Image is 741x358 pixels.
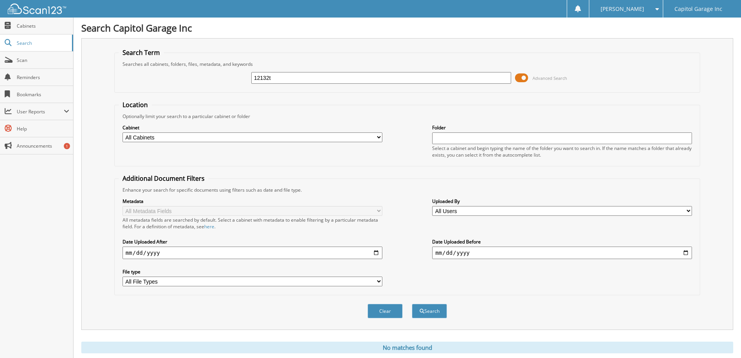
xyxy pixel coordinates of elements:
[123,268,382,275] label: File type
[119,101,152,109] legend: Location
[119,174,208,183] legend: Additional Document Filters
[119,48,164,57] legend: Search Term
[432,247,692,259] input: end
[119,61,696,67] div: Searches all cabinets, folders, files, metadata, and keywords
[432,145,692,158] div: Select a cabinet and begin typing the name of the folder you want to search in. If the name match...
[368,304,403,318] button: Clear
[119,187,696,193] div: Enhance your search for specific documents using filters such as date and file type.
[17,23,69,29] span: Cabinets
[17,57,69,63] span: Scan
[17,91,69,98] span: Bookmarks
[17,108,64,115] span: User Reports
[432,124,692,131] label: Folder
[123,247,382,259] input: start
[17,125,69,132] span: Help
[432,198,692,205] label: Uploaded By
[432,238,692,245] label: Date Uploaded Before
[123,238,382,245] label: Date Uploaded After
[17,74,69,81] span: Reminders
[533,75,567,81] span: Advanced Search
[123,124,382,131] label: Cabinet
[8,4,66,14] img: scan123-logo-white.svg
[17,40,68,46] span: Search
[674,7,722,11] span: Capitol Garage Inc
[601,7,644,11] span: [PERSON_NAME]
[64,143,70,149] div: 1
[17,143,69,149] span: Announcements
[119,113,696,120] div: Optionally limit your search to a particular cabinet or folder
[81,21,733,34] h1: Search Capitol Garage Inc
[81,342,733,353] div: No matches found
[204,223,214,230] a: here
[412,304,447,318] button: Search
[123,217,382,230] div: All metadata fields are searched by default. Select a cabinet with metadata to enable filtering b...
[123,198,382,205] label: Metadata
